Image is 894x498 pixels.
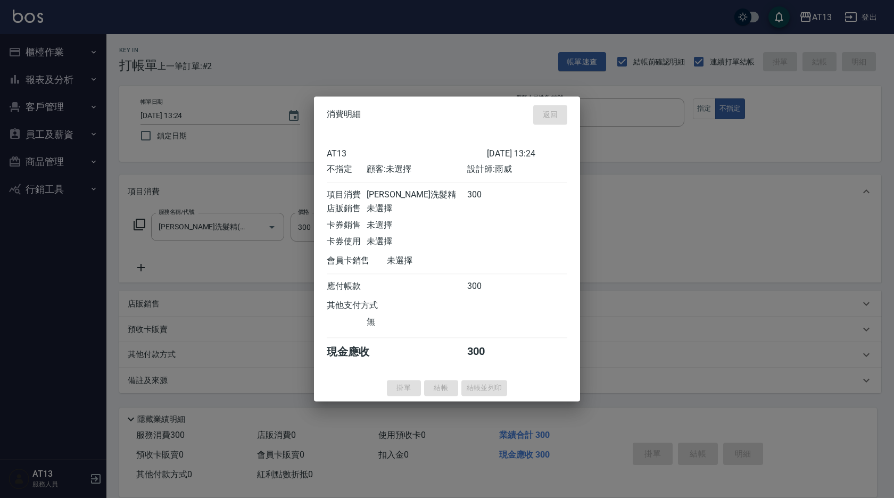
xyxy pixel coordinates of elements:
[327,164,367,175] div: 不指定
[367,236,467,247] div: 未選擇
[327,189,367,201] div: 項目消費
[367,220,467,231] div: 未選擇
[327,148,487,159] div: AT13
[327,281,367,292] div: 應付帳款
[487,148,567,159] div: [DATE] 13:24
[467,281,507,292] div: 300
[387,255,487,267] div: 未選擇
[367,189,467,201] div: [PERSON_NAME]洗髮精
[367,317,467,328] div: 無
[327,236,367,247] div: 卡券使用
[327,300,407,311] div: 其他支付方式
[467,345,507,359] div: 300
[327,345,387,359] div: 現金應收
[327,220,367,231] div: 卡券銷售
[467,164,567,175] div: 設計師: 雨威
[367,164,467,175] div: 顧客: 未選擇
[327,255,387,267] div: 會員卡銷售
[367,203,467,214] div: 未選擇
[327,110,361,120] span: 消費明細
[327,203,367,214] div: 店販銷售
[467,189,507,201] div: 300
